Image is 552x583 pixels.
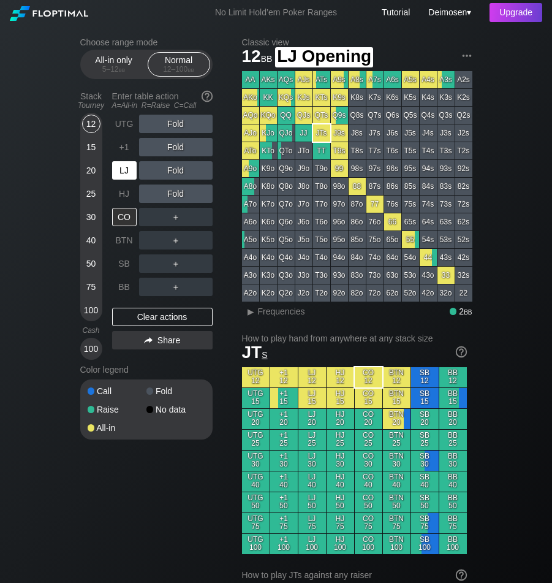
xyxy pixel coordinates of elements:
[382,7,410,17] a: Tutorial
[298,513,326,533] div: LJ 75
[439,367,467,387] div: BB 12
[439,471,467,492] div: BB 40
[295,231,312,248] div: J5o
[411,492,439,513] div: SB 50
[313,142,330,159] div: TT
[278,142,295,159] div: QTo
[313,71,330,88] div: ATs
[439,430,467,450] div: BB 25
[313,284,330,302] div: T2o
[402,213,419,231] div: 65s
[82,208,100,226] div: 30
[243,304,259,319] div: ▸
[240,47,274,67] span: 12
[112,308,213,326] div: Clear actions
[82,231,100,250] div: 40
[270,451,298,471] div: +1 30
[437,178,455,195] div: 83s
[331,213,348,231] div: 96o
[82,185,100,203] div: 25
[313,249,330,266] div: T4o
[278,107,295,124] div: QQ
[112,331,213,349] div: Share
[384,213,401,231] div: 66
[260,142,277,159] div: KTo
[420,231,437,248] div: 54s
[197,7,355,20] div: No Limit Hold’em Poker Ranges
[384,267,401,284] div: 63o
[402,107,419,124] div: Q5s
[437,196,455,213] div: 73s
[411,388,439,408] div: SB 15
[355,492,382,513] div: CO 50
[420,124,437,142] div: J4s
[313,267,330,284] div: T3o
[384,89,401,106] div: K6s
[295,249,312,266] div: J4o
[355,430,382,450] div: CO 25
[331,124,348,142] div: J9s
[260,124,277,142] div: KJo
[366,249,384,266] div: 74o
[327,492,354,513] div: HJ 50
[278,249,295,266] div: Q4o
[420,160,437,177] div: 94s
[331,142,348,159] div: T9s
[349,284,366,302] div: 82o
[383,513,410,533] div: BTN 75
[460,49,474,63] img: ellipsis.fd386fe8.svg
[242,388,270,408] div: UTG 15
[420,196,437,213] div: 74s
[331,71,348,88] div: A9s
[260,89,277,106] div: KK
[82,161,100,180] div: 20
[439,451,467,471] div: BB 30
[278,196,295,213] div: Q7o
[327,388,354,408] div: HJ 15
[411,471,439,492] div: SB 40
[112,185,137,203] div: HJ
[384,71,401,88] div: A6s
[242,160,259,177] div: A9o
[295,124,312,142] div: JJ
[242,37,472,47] h2: Classic view
[278,284,295,302] div: Q2o
[112,278,137,296] div: BB
[437,284,455,302] div: 32o
[278,71,295,88] div: AQs
[455,267,472,284] div: 32s
[402,284,419,302] div: 52o
[331,89,348,106] div: K9s
[187,65,194,74] span: bb
[112,115,137,133] div: UTG
[260,178,277,195] div: K8o
[270,388,298,408] div: +1 15
[366,196,384,213] div: 77
[112,86,213,115] div: Enter table action
[295,267,312,284] div: J3o
[331,178,348,195] div: 98o
[455,178,472,195] div: 82s
[420,284,437,302] div: 42o
[260,284,277,302] div: K2o
[82,254,100,273] div: 50
[242,89,259,106] div: AKo
[402,142,419,159] div: T5s
[242,409,270,429] div: UTG 20
[383,451,410,471] div: BTN 30
[242,492,270,513] div: UTG 50
[450,307,472,316] div: 2
[355,471,382,492] div: CO 40
[455,196,472,213] div: 72s
[455,345,468,359] img: help.32db89a4.svg
[295,107,312,124] div: QJs
[420,71,437,88] div: A4s
[242,178,259,195] div: A8o
[437,267,455,284] div: 33
[455,284,472,302] div: 22
[295,178,312,195] div: J8o
[270,430,298,450] div: +1 25
[112,161,137,180] div: LJ
[112,208,137,226] div: CO
[327,471,354,492] div: HJ 40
